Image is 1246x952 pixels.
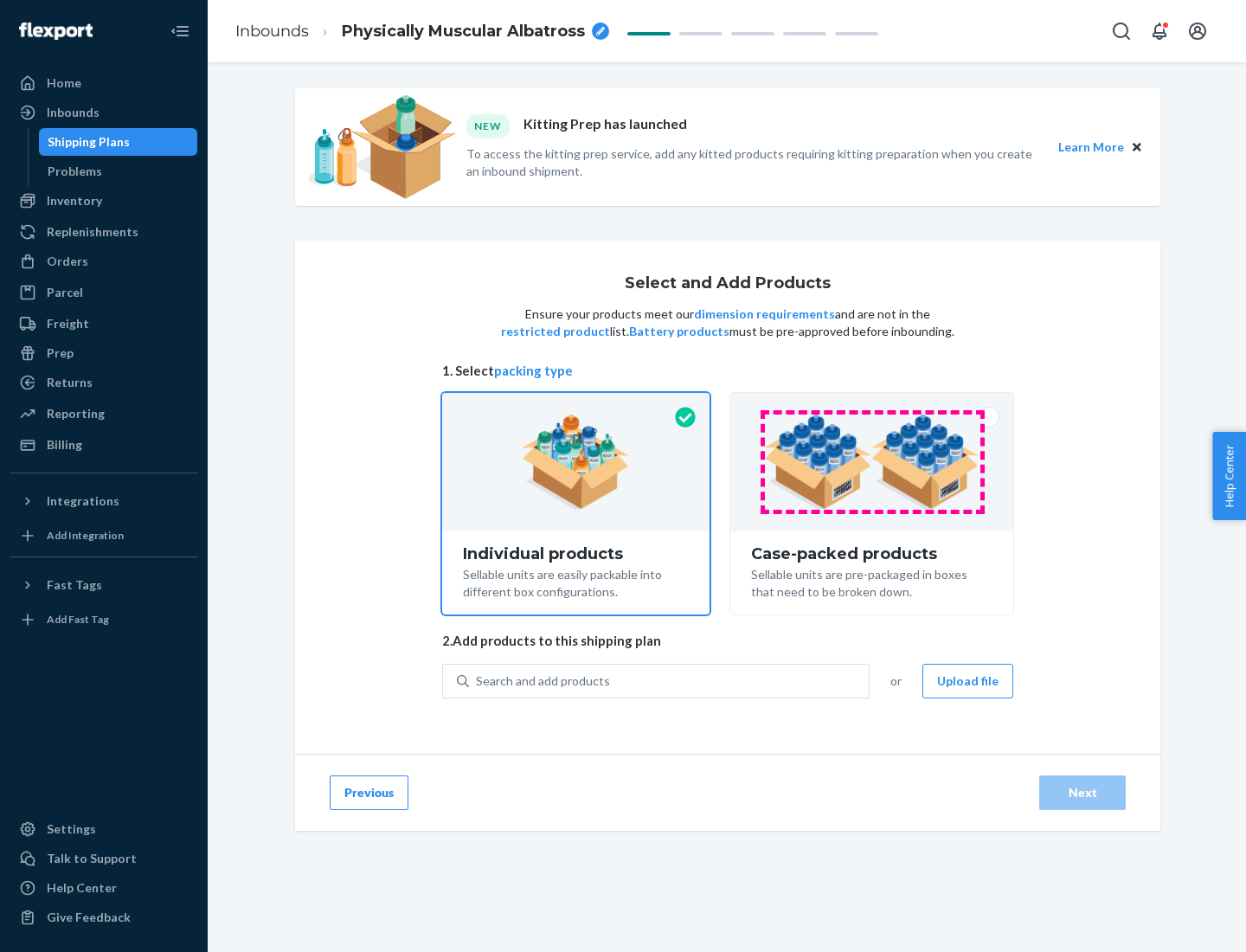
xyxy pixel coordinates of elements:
a: Prep [10,339,197,367]
div: Prep [47,344,74,362]
div: Give Feedback [47,909,131,926]
p: Ensure your products meet our and are not in the list. must be pre-approved before inbounding. [499,306,956,340]
div: Replenishments [47,223,138,241]
span: 1. Select [442,362,1013,380]
div: Sellable units are easily packable into different box configurations. [463,563,689,601]
div: Home [47,74,81,92]
button: Battery products [629,323,729,340]
div: Orders [47,253,88,270]
div: Talk to Support [47,850,137,867]
div: Help Center [47,879,117,897]
button: Learn More [1058,138,1124,157]
div: Sellable units are pre-packaged in boxes that need to be broken down. [751,563,992,601]
button: Fast Tags [10,571,197,599]
button: dimension requirements [694,306,835,323]
img: Flexport logo [19,23,93,40]
a: Help Center [10,874,197,902]
div: Returns [47,374,93,391]
div: Inventory [47,192,102,209]
div: Billing [47,436,82,453]
div: Settings [47,820,96,838]
div: Next [1054,784,1111,801]
div: Inbounds [47,104,100,121]
button: restricted product [501,323,610,340]
button: Open notifications [1142,14,1177,48]
a: Parcel [10,279,197,306]
span: 2. Add products to this shipping plan [442,632,1013,650]
a: Add Fast Tag [10,606,197,634]
a: Returns [10,369,197,396]
div: Shipping Plans [48,133,130,151]
a: Inbounds [235,22,309,41]
button: Close [1127,138,1146,157]
a: Add Integration [10,522,197,550]
button: Give Feedback [10,904,197,931]
a: Billing [10,431,197,459]
a: Shipping Plans [39,128,198,156]
div: Reporting [47,405,105,422]
img: individual-pack.facf35554cb0f1810c75b2bd6df2d64e.png [522,415,630,510]
button: Open Search Box [1104,14,1139,48]
a: Inbounds [10,99,197,126]
button: Integrations [10,487,197,515]
a: Reporting [10,400,197,428]
div: Add Integration [47,528,124,543]
div: Freight [47,315,89,332]
a: Freight [10,310,197,338]
div: Search and add products [476,672,610,690]
a: Orders [10,248,197,275]
img: case-pack.59cecea509d18c883b923b81aeac6d0b.png [764,415,979,510]
a: Settings [10,815,197,843]
a: Problems [39,158,198,185]
button: Upload file [922,664,1013,698]
a: Replenishments [10,218,197,246]
button: Previous [330,775,408,810]
button: Help Center [1212,432,1246,520]
div: Fast Tags [47,576,102,594]
span: or [890,672,902,690]
div: Individual products [463,545,689,563]
span: Physically Muscular Albatross [342,21,585,43]
a: Home [10,69,197,97]
div: Case-packed products [751,545,992,563]
button: Open account menu [1180,14,1215,48]
button: packing type [494,362,573,380]
div: Add Fast Tag [47,612,109,627]
p: To access the kitting prep service, add any kitted products requiring kitting preparation when yo... [466,145,1043,180]
div: NEW [466,114,510,138]
button: Next [1039,775,1126,810]
div: Parcel [47,284,83,301]
p: Kitting Prep has launched [523,114,687,138]
a: Inventory [10,187,197,215]
ol: breadcrumbs [222,6,623,57]
div: Integrations [47,492,119,510]
button: Close Navigation [163,14,197,48]
div: Problems [48,163,102,180]
a: Talk to Support [10,845,197,872]
h1: Select and Add Products [625,275,831,293]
